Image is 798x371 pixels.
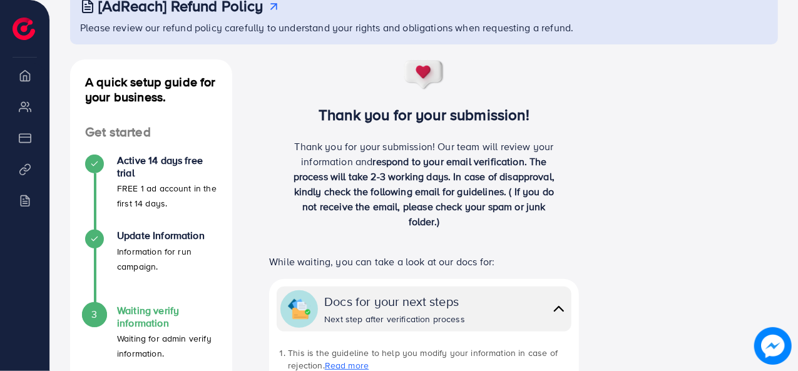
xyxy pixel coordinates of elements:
img: success [404,59,445,91]
img: collapse [288,298,310,320]
li: Active 14 days free trial [70,155,232,230]
h4: A quick setup guide for your business. [70,74,232,104]
h4: Waiting verify information [117,305,217,328]
div: Next step after verification process [324,313,465,325]
p: Please review our refund policy carefully to understand your rights and obligations when requesti... [80,20,770,35]
span: 3 [91,307,97,322]
p: Information for run campaign. [117,244,217,274]
div: Docs for your next steps [324,292,465,310]
h4: Update Information [117,230,217,241]
li: Update Information [70,230,232,305]
img: logo [13,18,35,40]
p: FREE 1 ad account in the first 14 days. [117,181,217,211]
span: respond to your email verification. The process will take 2-3 working days. In case of disapprova... [294,155,555,228]
p: While waiting, you can take a look at our docs for: [269,254,579,269]
img: image [754,327,792,365]
img: collapse [550,300,568,318]
p: Waiting for admin verify information. [117,331,217,361]
h4: Active 14 days free trial [117,155,217,178]
p: Thank you for your submission! Our team will review your information and [287,139,562,229]
h3: Thank you for your submission! [252,106,596,124]
h4: Get started [70,125,232,140]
